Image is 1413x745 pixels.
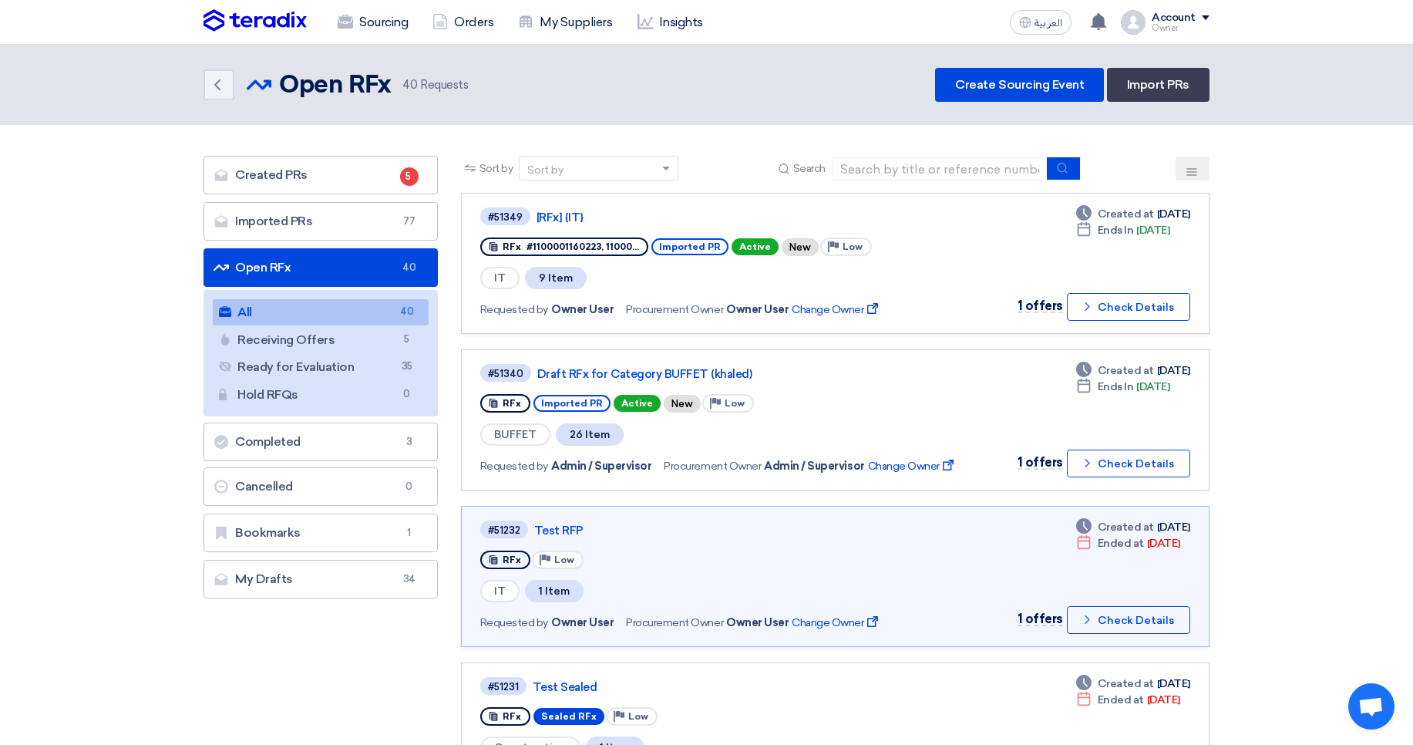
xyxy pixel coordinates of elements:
[868,458,957,474] span: Change Owner
[488,682,519,692] div: #51231
[1010,10,1072,35] button: العربية
[488,212,523,222] div: #51349
[533,395,611,412] span: Imported PR
[480,267,520,289] span: IT
[400,167,419,186] span: 5
[1018,455,1063,470] span: 1 offers
[506,5,624,39] a: My Suppliers
[400,525,419,541] span: 1
[626,302,723,318] span: Procurement Owner
[625,5,715,39] a: Insights
[480,423,550,446] span: BUFFET
[1098,692,1144,708] span: Ended at
[551,458,651,474] span: Admin / Supervisor
[1035,18,1062,29] span: العربية
[732,238,779,255] span: Active
[726,615,789,631] span: Owner User
[204,9,307,32] img: Teradix logo
[525,580,584,602] span: 1 Item
[792,615,880,631] span: Change Owner
[1067,606,1190,634] button: Check Details
[279,70,390,101] h2: Open RFx
[1107,68,1209,102] a: Import PRs
[664,395,701,413] div: New
[402,76,468,94] span: Requests
[398,386,416,403] span: 0
[626,615,723,631] span: Procurement Owner
[556,423,624,446] span: 26 Item
[832,157,1048,180] input: Search by title or reference number
[551,615,614,631] span: Owner User
[400,214,419,229] span: 77
[1076,206,1190,222] div: [DATE]
[325,5,420,39] a: Sourcing
[213,327,429,353] a: Receiving Offers
[400,571,419,587] span: 34
[792,302,880,318] span: Change Owner
[204,514,438,552] a: Bookmarks1
[1098,676,1154,692] span: Created at
[204,560,438,598] a: My Drafts34
[537,211,922,224] a: [RFx] {IT}
[488,369,523,379] div: #51340
[1076,519,1190,535] div: [DATE]
[503,398,521,409] span: RFx
[204,248,438,287] a: Open RFx40
[537,367,923,381] a: Draft RFx for Category BUFFET (khaled)
[1098,222,1134,238] span: Ends In
[628,711,648,722] span: Low
[480,458,548,474] span: Requested by
[1067,293,1190,321] button: Check Details
[525,267,587,289] span: 9 Item
[1076,379,1170,395] div: [DATE]
[213,382,429,408] a: Hold RFQs
[204,156,438,194] a: Created PRs5
[533,680,918,694] a: Test Sealed
[1018,298,1063,313] span: 1 offers
[204,423,438,461] a: Completed3
[420,5,506,39] a: Orders
[1076,676,1190,692] div: [DATE]
[204,202,438,241] a: Imported PRs77
[213,354,429,380] a: Ready for Evaluation
[935,68,1104,102] a: Create Sourcing Event
[725,398,745,409] span: Low
[1076,692,1180,708] div: [DATE]
[651,238,728,255] span: Imported PR
[1348,683,1394,730] div: Open chat
[551,302,614,318] span: Owner User
[488,525,520,535] div: #51232
[527,162,564,178] div: Sort by
[1098,535,1144,551] span: Ended at
[533,708,604,725] span: Sealed RFx
[1076,535,1180,551] div: [DATE]
[479,160,513,177] span: Sort by
[398,332,416,348] span: 5
[402,78,417,92] span: 40
[1098,519,1154,535] span: Created at
[554,555,574,565] span: Low
[782,238,819,256] div: New
[204,467,438,506] a: Cancelled0
[764,458,864,474] span: Admin / Supervisor
[400,260,419,275] span: 40
[1076,222,1170,238] div: [DATE]
[1098,362,1154,379] span: Created at
[400,479,419,494] span: 0
[398,359,416,375] span: 35
[400,434,419,450] span: 3
[527,241,639,252] span: #1100001160223, 11000...
[1152,24,1209,32] div: Owner
[398,304,416,320] span: 40
[213,299,429,325] a: All
[503,555,521,565] span: RFx
[480,615,548,631] span: Requested by
[793,160,826,177] span: Search
[843,241,863,252] span: Low
[503,711,521,722] span: RFx
[1152,12,1196,25] div: Account
[480,302,548,318] span: Requested by
[1121,10,1146,35] img: profile_test.png
[1098,379,1134,395] span: Ends In
[1018,612,1063,626] span: 1 offers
